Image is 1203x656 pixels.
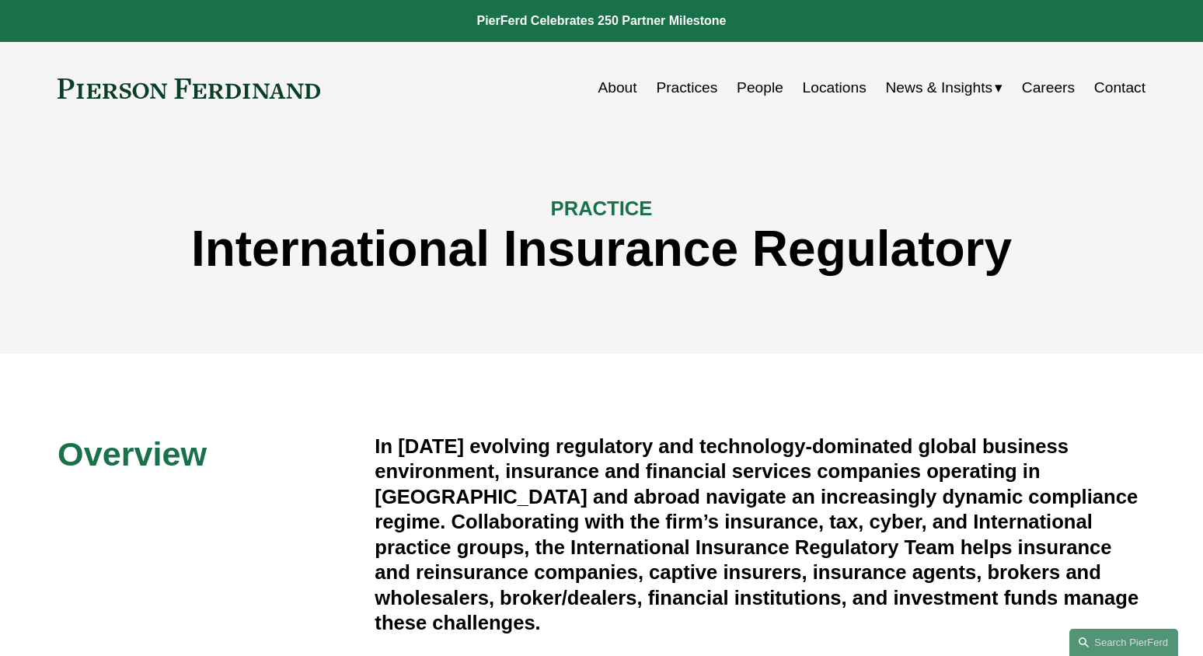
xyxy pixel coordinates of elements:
[1069,629,1178,656] a: Search this site
[375,434,1145,636] h4: In [DATE] evolving regulatory and technology-dominated global business environment, insurance and...
[886,73,1003,103] a: folder dropdown
[1094,73,1145,103] a: Contact
[598,73,636,103] a: About
[1022,73,1075,103] a: Careers
[58,221,1145,277] h1: International Insurance Regulatory
[737,73,783,103] a: People
[58,435,207,473] span: Overview
[656,73,717,103] a: Practices
[551,197,653,219] span: PRACTICE
[803,73,867,103] a: Locations
[886,75,993,102] span: News & Insights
